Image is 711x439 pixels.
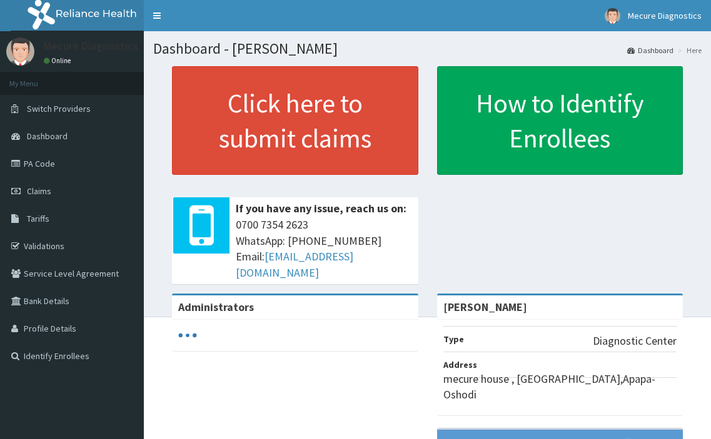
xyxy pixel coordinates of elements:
a: Dashboard [627,45,673,56]
span: Tariffs [27,213,49,224]
img: User Image [6,37,34,66]
li: Here [675,45,702,56]
a: Online [44,56,74,65]
span: 0700 7354 2623 WhatsApp: [PHONE_NUMBER] Email: [236,217,412,281]
strong: [PERSON_NAME] [443,300,527,314]
svg: audio-loading [178,326,197,345]
b: Type [443,333,464,345]
b: If you have any issue, reach us on: [236,201,406,215]
b: Administrators [178,300,254,314]
h1: Dashboard - [PERSON_NAME] [153,41,702,57]
p: mecure house , [GEOGRAPHIC_DATA],Apapa-Oshodi [443,371,677,403]
p: Diagnostic Center [593,333,677,349]
img: User Image [605,8,620,24]
a: [EMAIL_ADDRESS][DOMAIN_NAME] [236,249,353,280]
span: Claims [27,185,51,197]
span: Switch Providers [27,103,91,114]
b: Address [443,359,477,370]
p: Mecure Diagnostics [44,41,138,52]
a: Click here to submit claims [172,66,418,175]
span: Mecure Diagnostics [628,10,702,21]
a: How to Identify Enrollees [437,66,683,175]
span: Dashboard [27,131,68,142]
